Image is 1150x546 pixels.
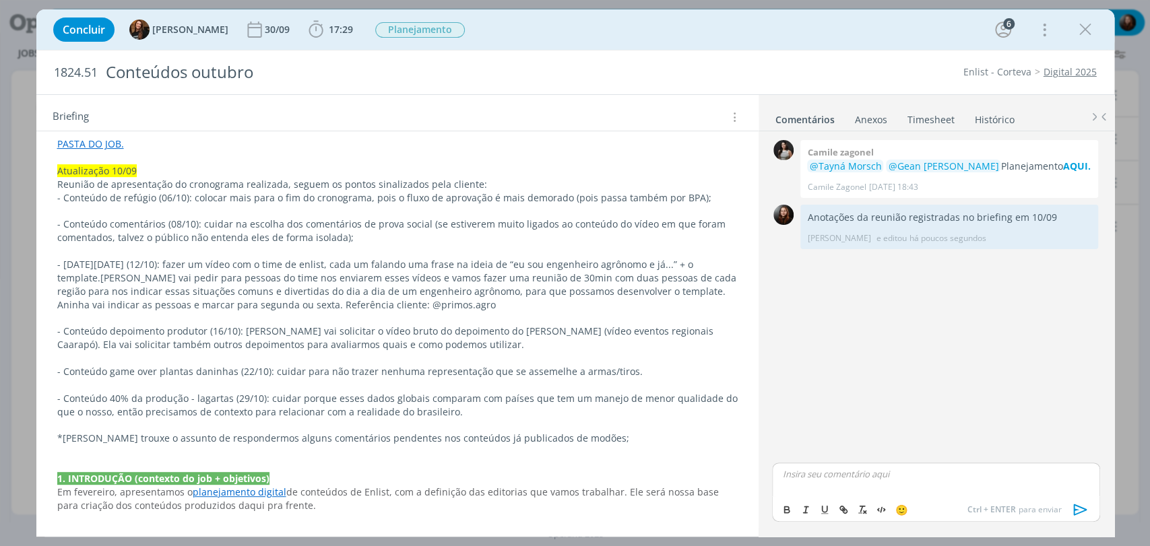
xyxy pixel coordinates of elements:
button: Concluir [53,18,115,42]
a: Timesheet [907,107,955,127]
div: 30/09 [265,25,292,34]
p: - Conteúdo game over plantas daninhas (22/10): cuidar para não trazer nenhuma representação que s... [57,365,738,378]
p: - Conteúdo de refúgio (06/10): colocar mais para o fim do cronograma, pois o fluxo de aprovação é... [57,191,738,205]
div: dialog [36,9,1114,537]
span: Ctrl + ENTER [967,504,1019,516]
div: Anexos [855,113,887,127]
p: Reunião de apresentação do cronograma realizada, seguem os pontos sinalizados pela cliente: [57,178,738,191]
span: para enviar [967,504,1062,516]
a: Histórico [974,107,1015,127]
strong: 1. INTRODUÇÃO (contexto do job + objetivos) [57,472,269,485]
div: 6 [1003,18,1015,30]
span: [PERSON_NAME] vai pedir para pessoas do time nos enviarem esses vídeos e vamos f [100,271,487,284]
span: [DATE] 18:43 [868,181,918,193]
p: Camile Zagonel [807,181,866,193]
p: [PERSON_NAME] [807,232,870,244]
span: Concluir [63,24,105,35]
span: 1824.51 [54,65,98,80]
span: @Tayná Morsch [809,160,881,172]
span: . Para o calendário, considerar: [300,526,441,539]
span: e editou [876,232,906,244]
a: AQUI. [1062,160,1090,172]
p: Anotações da reunião registradas no briefing em 10/09 [807,211,1091,224]
a: Comentários [775,107,835,127]
button: 6 [992,19,1014,40]
p: - Conteúdo comentários (08/10): cuidar na escolha dos comentários de prova social (se estiverem m... [57,217,738,244]
a: planejamento digital [193,485,286,498]
span: Neste job, vamos produzir os conteúdos de [57,526,253,539]
p: - Conteúdo depoimento produtor (16/10): [PERSON_NAME] vai solicitar o vídeo bruto do depoimento d... [57,325,738,351]
span: Em fevereiro, apresentamos o [57,485,193,498]
p: - [DATE][DATE] (12/10): fazer um vídeo com o time de enlist, cada um falando uma frase na ideia d... [57,258,738,312]
p: *[PERSON_NAME] trouxe o assunto de respondermos alguns comentários pendentes nos conteúdos já pub... [57,432,738,445]
span: Briefing [53,108,89,126]
button: 17:29 [305,19,356,40]
a: PASTA DO JOB. [57,137,124,150]
button: 🙂 [891,502,910,518]
img: C [773,140,794,160]
span: há poucos segundos [909,232,986,244]
div: Conteúdos outubro [100,56,657,89]
p: - Conteúdo 40% da produção - lagartas (29/10): cuidar porque esses dados globais comparam com paí... [57,392,738,419]
a: Enlist - Corteva [963,65,1031,78]
span: [PERSON_NAME] [152,25,228,34]
span: @Gean [PERSON_NAME] [888,160,998,172]
b: Camile zagonel [807,146,873,158]
span: 🙂 [895,503,907,516]
span: 17:29 [329,23,353,36]
a: Digital 2025 [1044,65,1097,78]
span: Planejamento [375,22,465,38]
img: T [129,20,150,40]
span: de conteúdos de Enlist, com a definição das editorias que vamos trabalhar. Ele será nossa base pa... [57,485,722,512]
strong: OUTUBRO [253,526,300,539]
button: Planejamento [375,22,466,38]
img: E [773,205,794,225]
p: Planejamento [807,160,1091,173]
button: T[PERSON_NAME] [129,20,228,40]
span: Atualização 10/09 [57,164,137,177]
